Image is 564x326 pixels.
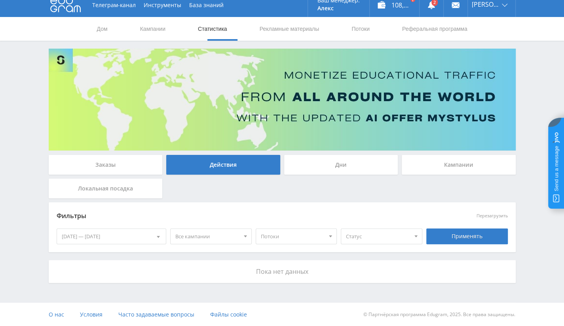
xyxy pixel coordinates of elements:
font: Файлы cookie [210,311,247,318]
font: Телеграм-канал [92,1,136,9]
font: Кампании [444,161,473,168]
a: Потоки [351,17,370,41]
font: Дом [97,26,108,32]
a: Кампании [139,17,166,41]
button: Перезагрузить [477,213,508,219]
font: Локальная посадка [78,185,133,192]
font: Применять [452,232,482,240]
font: О нас [49,311,64,318]
font: Действия [210,161,237,168]
img: Баннер [49,49,516,151]
font: [DATE] — [DATE] [62,233,100,240]
font: Фильтры [57,211,86,220]
a: Реферальная программа [401,17,468,41]
font: Рекламные материалы [260,26,319,32]
font: Статистика [198,26,227,32]
font: Перезагрузить [477,213,508,219]
font: Часто задаваемые вопросы [118,311,194,318]
font: Статус [346,233,362,240]
font: Кампании [140,26,165,32]
font: Потоки [261,233,279,240]
font: 108,47 долларов США [391,1,458,9]
a: Статистика [197,17,228,41]
font: Все кампании [175,233,210,240]
font: Заказы [95,161,116,168]
font: Алекс [317,4,334,12]
font: Реферальная программа [402,26,467,32]
font: База знаний [189,1,224,9]
font: © Партнёрская программа Edugram, 2025. Все права защищены. [363,311,515,318]
a: Рекламные материалы [259,17,320,41]
font: Условия [80,311,103,318]
font: Инструменты [144,1,181,9]
font: Дни [335,161,347,168]
font: Пока нет данных [256,267,308,276]
a: Дом [96,17,108,41]
font: Потоки [351,26,370,32]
